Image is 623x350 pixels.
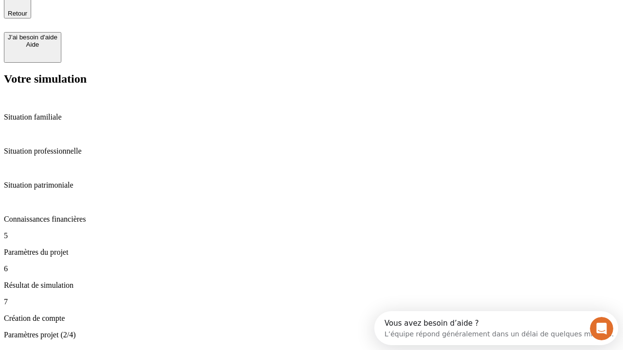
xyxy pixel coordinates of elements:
p: Création de compte [4,314,619,323]
p: Résultat de simulation [4,281,619,290]
div: J’ai besoin d'aide [8,34,57,41]
p: Situation familiale [4,113,619,122]
div: Ouvrir le Messenger Intercom [4,4,268,31]
p: Situation professionnelle [4,147,619,156]
p: Connaissances financières [4,215,619,224]
p: Paramètres projet (2/4) [4,331,619,339]
p: Paramètres du projet [4,248,619,257]
iframe: Intercom live chat [590,317,613,340]
h2: Votre simulation [4,72,619,86]
p: 5 [4,231,619,240]
iframe: Intercom live chat discovery launcher [374,311,618,345]
p: 6 [4,264,619,273]
button: J’ai besoin d'aideAide [4,32,61,63]
p: Situation patrimoniale [4,181,619,190]
div: Aide [8,41,57,48]
p: 7 [4,297,619,306]
div: Vous avez besoin d’aide ? [10,8,239,16]
span: Retour [8,10,27,17]
div: L’équipe répond généralement dans un délai de quelques minutes. [10,16,239,26]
